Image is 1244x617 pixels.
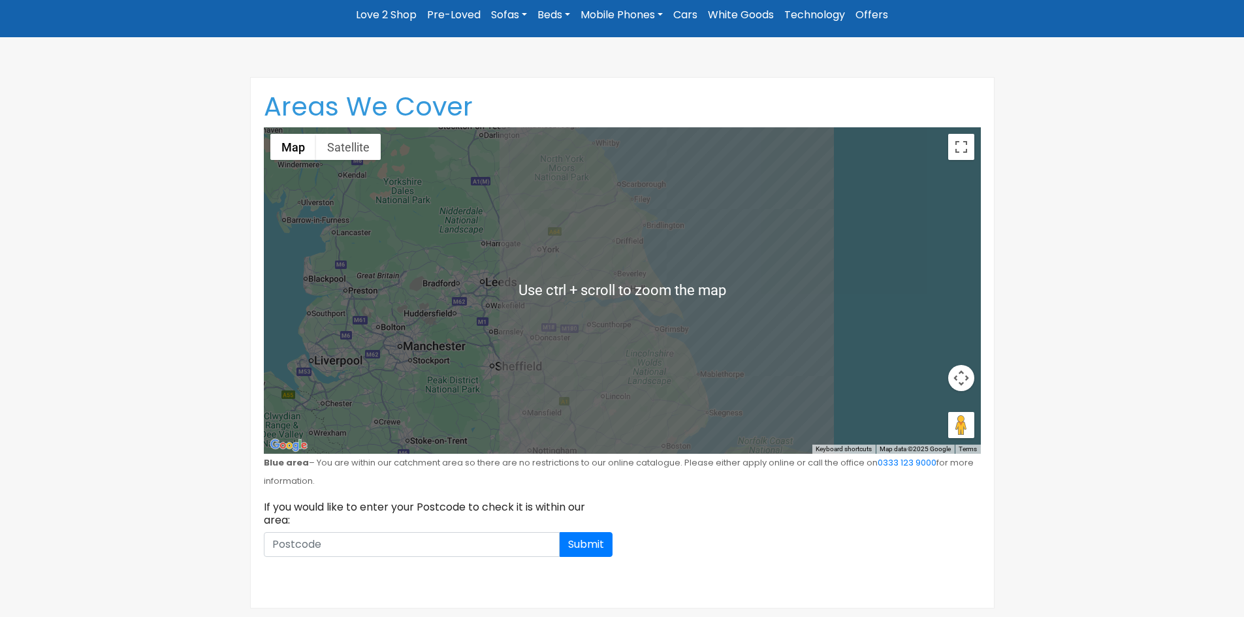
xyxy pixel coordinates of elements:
a: Mobile Phones [575,3,668,27]
button: Show satellite imagery [316,134,381,160]
span: Map data ©2025 Google [880,445,951,452]
a: Open this area in Google Maps (opens a new window) [267,437,310,454]
input: Postcode [264,532,560,557]
label: If you would like to enter your Postcode to check it is within our area: [264,501,613,527]
button: Show street map [270,134,316,160]
a: Sofas [486,3,532,27]
button: Submit [560,532,613,557]
a: White Goods [703,3,779,27]
a: Love 2 Shop [351,3,422,27]
a: 0333 123 9000 [878,456,936,469]
img: Google [267,437,310,454]
button: Drag Pegman onto the map to open Street View [948,412,974,438]
a: Technology [779,3,850,27]
a: Beds [532,3,575,27]
a: Offers [850,3,893,27]
button: Toggle fullscreen view [948,134,974,160]
b: Blue area [264,456,309,469]
a: Pre-Loved [422,3,486,27]
a: Cars [668,3,703,27]
button: Keyboard shortcuts [816,445,872,454]
button: Map camera controls [948,365,974,391]
a: Terms (opens in new tab) [959,445,977,452]
p: – You are within our catchment area so there are no restrictions to our online catalogue. Please ... [264,454,981,490]
h1: Areas We Cover [264,91,981,122]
